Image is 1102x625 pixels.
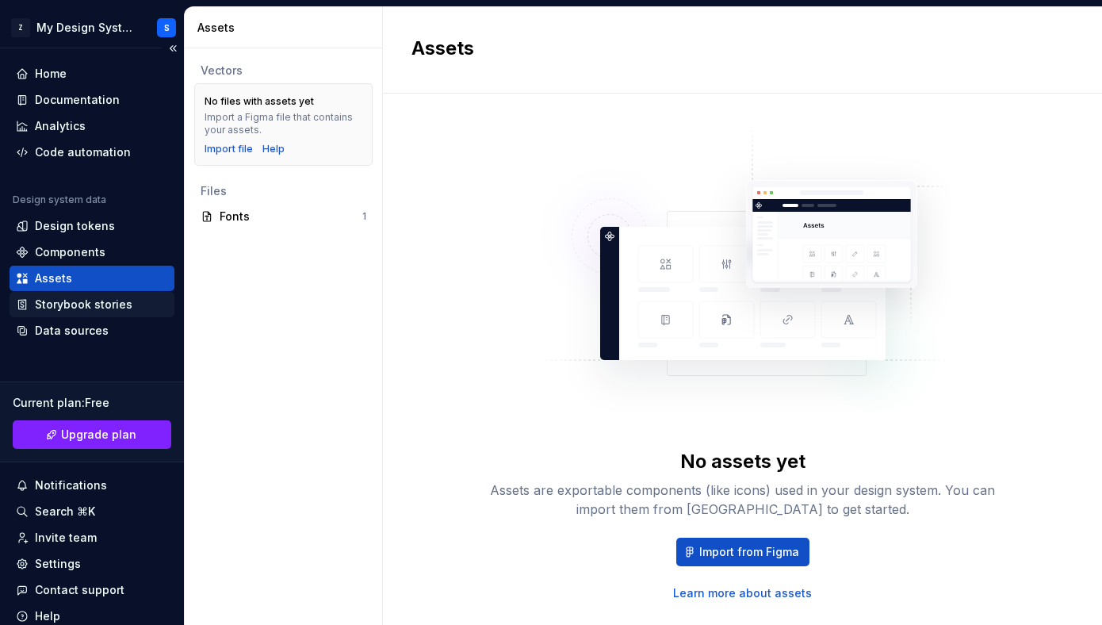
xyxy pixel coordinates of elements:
button: Import from Figma [676,538,809,566]
a: Storybook stories [10,292,174,317]
a: Upgrade plan [13,420,171,449]
div: Help [35,608,60,624]
div: S [164,21,170,34]
button: Search ⌘K [10,499,174,524]
div: Design system data [13,194,106,206]
a: Design tokens [10,213,174,239]
div: Notifications [35,477,107,493]
div: Components [35,244,105,260]
a: Settings [10,551,174,577]
a: Fonts1 [194,204,373,229]
button: Notifications [10,473,174,498]
div: Invite team [35,530,97,546]
a: Assets [10,266,174,291]
span: Upgrade plan [61,427,136,443]
a: Learn more about assets [673,585,812,601]
a: Documentation [10,87,174,113]
div: Files [201,183,366,199]
h2: Assets [411,36,1054,61]
div: Assets [35,270,72,286]
a: Code automation [10,140,174,165]
div: Code automation [35,144,131,160]
a: Analytics [10,113,174,139]
div: Documentation [35,92,120,108]
div: Assets [197,20,376,36]
a: Help [262,143,285,155]
div: Z [11,18,30,37]
div: Contact support [35,582,124,598]
div: My Design System [36,20,138,36]
div: Search ⌘K [35,504,95,520]
div: Settings [35,556,81,572]
a: Invite team [10,525,174,550]
div: 1 [362,210,366,223]
div: Import a Figma file that contains your assets. [205,111,362,136]
div: Fonts [220,209,362,224]
button: Import file [205,143,253,155]
div: Analytics [35,118,86,134]
a: Data sources [10,318,174,343]
button: Collapse sidebar [162,37,184,59]
button: ZMy Design SystemS [3,10,181,44]
div: No files with assets yet [205,95,314,108]
div: Design tokens [35,218,115,234]
div: Assets are exportable components (like icons) used in your design system. You can import them fro... [489,481,997,519]
div: Storybook stories [35,297,132,312]
button: Contact support [10,577,174,603]
span: Import from Figma [699,544,799,560]
div: No assets yet [680,449,805,474]
div: Vectors [201,63,366,79]
div: Current plan : Free [13,395,171,411]
div: Data sources [35,323,109,339]
a: Components [10,240,174,265]
a: Home [10,61,174,86]
div: Home [35,66,67,82]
